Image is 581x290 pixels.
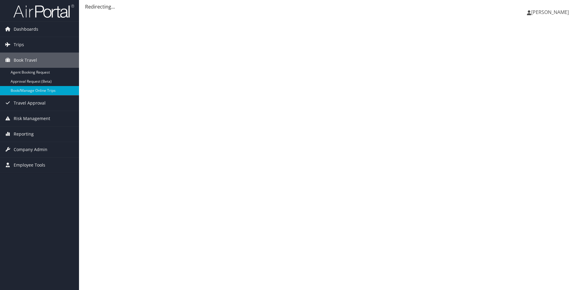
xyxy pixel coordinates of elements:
[14,142,47,157] span: Company Admin
[13,4,74,18] img: airportal-logo.png
[85,3,575,10] div: Redirecting...
[14,126,34,142] span: Reporting
[527,3,575,21] a: [PERSON_NAME]
[14,157,45,173] span: Employee Tools
[14,22,38,37] span: Dashboards
[14,95,46,111] span: Travel Approval
[14,53,37,68] span: Book Travel
[14,37,24,52] span: Trips
[531,9,569,16] span: [PERSON_NAME]
[14,111,50,126] span: Risk Management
